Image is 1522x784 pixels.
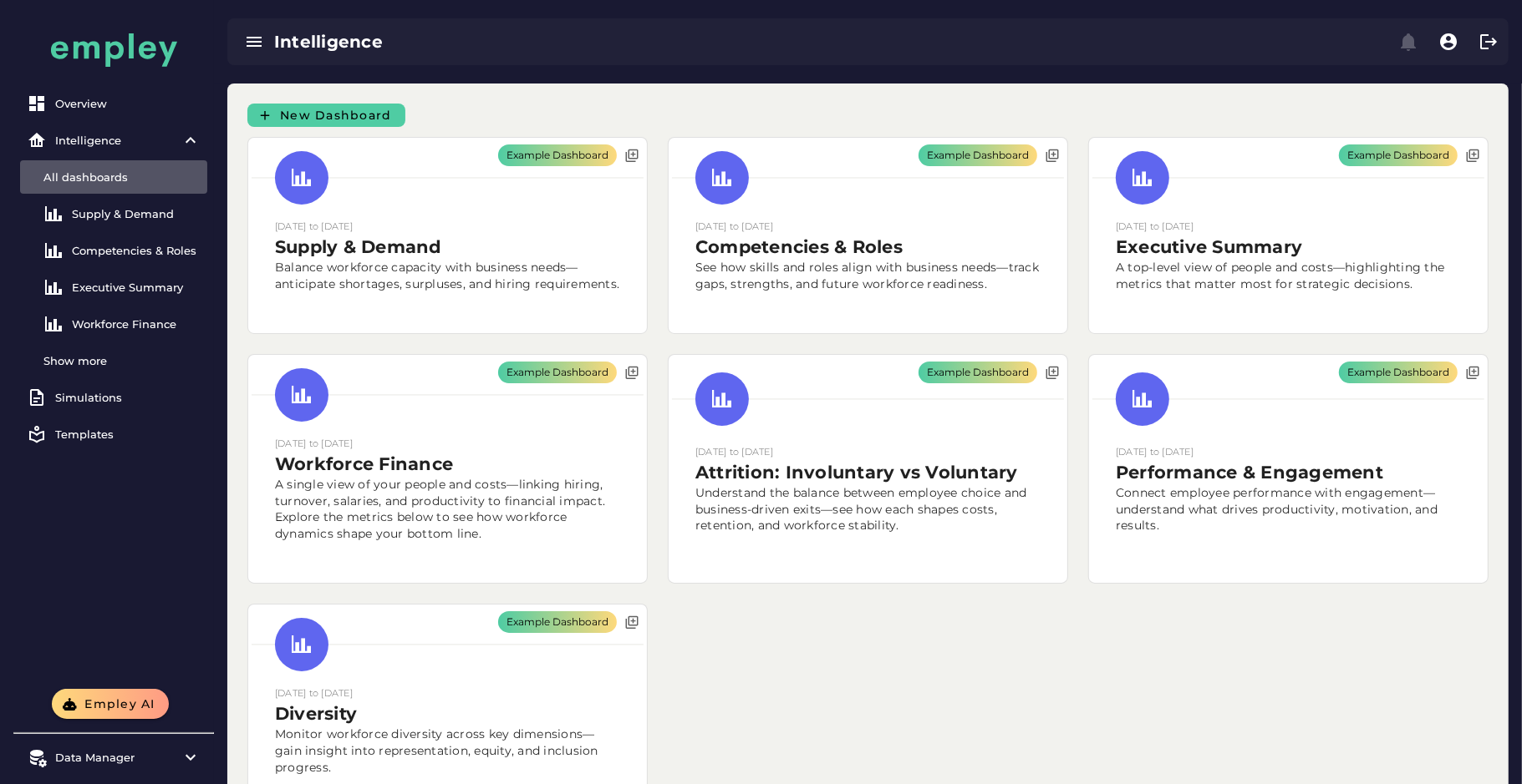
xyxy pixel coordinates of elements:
[43,354,201,367] div: Show more
[55,134,172,147] div: Intelligence
[20,234,207,267] a: Competencies & Roles
[20,417,207,451] a: Templates
[20,160,207,194] a: All dashboards
[20,381,207,414] a: Simulations
[247,104,405,127] button: New Dashboard
[20,307,207,341] a: Workforce Finance
[72,244,201,257] div: Competencies & Roles
[72,207,201,220] div: Supply & Demand
[72,317,201,331] div: Workforce Finance
[55,391,201,404] div: Simulations
[20,87,207,120] a: Overview
[55,97,201,110] div: Overview
[52,689,169,719] button: Empley AI
[84,696,155,711] span: Empley AI
[43,170,201,184] div: All dashboards
[274,30,832,53] div: Intelligence
[20,271,207,304] a: Executive Summary
[20,197,207,230] a: Supply & Demand
[55,751,172,764] div: Data Manager
[72,281,201,294] div: Executive Summary
[279,108,392,123] span: New Dashboard
[55,427,201,441] div: Templates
